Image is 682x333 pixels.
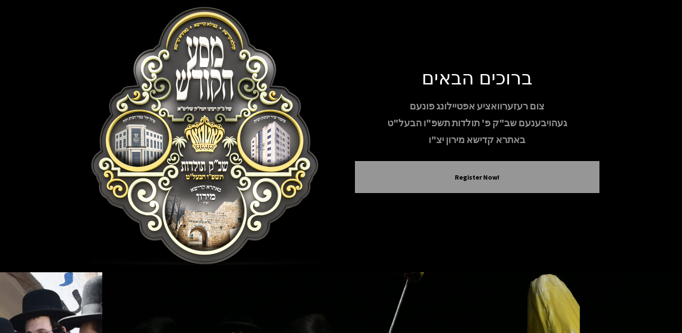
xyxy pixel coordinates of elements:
[355,99,599,114] p: צום רעזערוואציע אפטיילונג פונעם
[355,65,599,88] h1: ברוכים הבאים
[355,115,599,131] p: געהויבענעם שב"ק פ' תולדות תשפ"ו הבעל"ט
[355,132,599,147] p: באתרא קדישא מירון יצ"ו
[366,172,589,182] button: Register Now!
[83,7,327,265] img: Meron Toldos Logo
